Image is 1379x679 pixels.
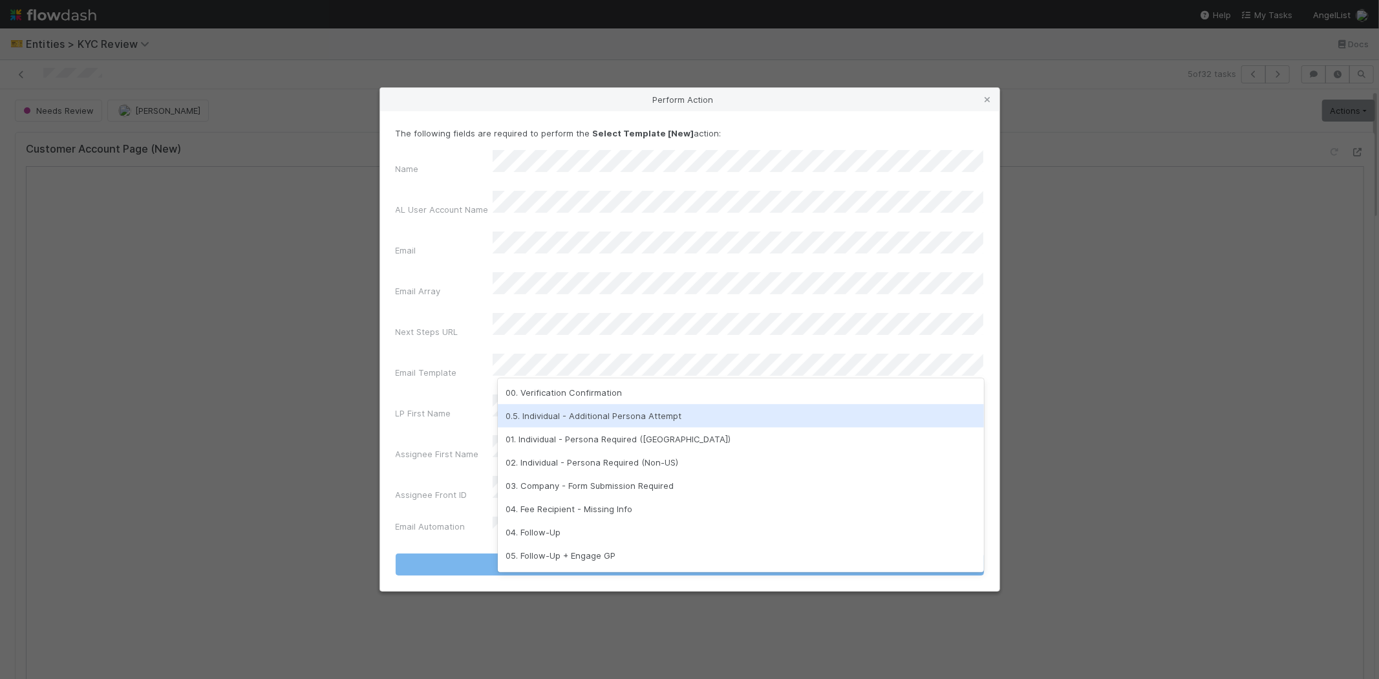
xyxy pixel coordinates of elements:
div: 05. Follow-Up + Engage GP [498,544,984,567]
div: 02. Individual - Persona Required (Non-US) [498,451,984,474]
label: AL User Account Name [396,203,489,216]
div: 03. Company - Form Submission Required [498,474,984,497]
label: Email Array [396,285,441,297]
label: Assignee First Name [396,447,479,460]
div: 04. Fee Recipient - Missing Info [498,497,984,521]
label: Email [396,244,416,257]
div: 01. Individual - Persona Required ([GEOGRAPHIC_DATA]) [498,427,984,451]
label: Email Automation [396,520,465,533]
label: Assignee Front ID [396,488,467,501]
strong: Select Template [New] [593,128,694,138]
label: Email Template [396,366,457,379]
label: Next Steps URL [396,325,458,338]
div: Perform Action [380,88,1000,111]
div: 04. Follow-Up [498,521,984,544]
p: The following fields are required to perform the action: [396,127,984,140]
div: 0.5. Individual - Additional Persona Attempt [498,404,984,427]
label: LP First Name [396,407,451,420]
label: Name [396,162,419,175]
div: 06. Follow-Up LP + Follow-Up GP [498,567,984,590]
button: Select Template [New] [396,554,984,576]
div: 00. Verification Confirmation [498,381,984,404]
